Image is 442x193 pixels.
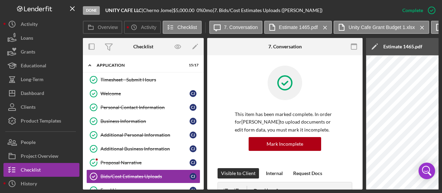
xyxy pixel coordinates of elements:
[334,21,429,34] button: Unity Cafe Grant Budget 1.xlsx
[163,21,202,34] button: Checklist
[21,17,38,33] div: Activity
[97,63,181,67] div: Application
[3,17,79,31] button: Activity
[100,118,190,124] div: Business Information
[21,135,36,151] div: People
[3,149,79,163] button: Project Overview
[3,45,79,59] button: Grants
[419,163,435,179] div: Open Intercom Messenger
[190,159,196,166] div: C J
[249,137,321,151] button: Mark Incomplete
[3,100,79,114] button: Clients
[196,8,203,13] div: 0 %
[100,91,190,96] div: Welcome
[100,77,200,83] div: Timesheet - Submit Hours
[3,59,79,73] button: Educational
[21,163,41,178] div: Checklist
[268,44,302,49] div: 7. Conversation
[83,6,100,15] div: Done
[21,100,36,116] div: Clients
[83,21,122,34] button: Overview
[21,59,46,74] div: Educational
[402,3,423,17] div: Complete
[190,104,196,111] div: C J
[100,132,190,138] div: Additional Personal Information
[100,105,190,110] div: Personal Contact Information
[21,45,35,60] div: Grants
[21,149,58,165] div: Project Overview
[224,25,258,30] label: 7. Conversation
[395,3,439,17] button: Complete
[218,168,259,178] button: Visible to Client
[177,25,197,30] label: Checklist
[100,160,190,165] div: Proposal Narrative
[21,86,44,102] div: Dashboard
[86,100,200,114] a: Personal Contact InformationCJ
[3,163,79,177] button: Checklist
[235,110,335,134] p: This item has been marked complete. In order for [PERSON_NAME] to upload documents or edit form d...
[3,135,79,149] button: People
[186,63,199,67] div: 15 / 17
[190,173,196,180] div: C J
[143,8,173,13] div: Cherno Jome |
[293,168,322,178] div: Request Docs
[203,8,213,13] div: 0 mo
[190,145,196,152] div: C J
[264,21,332,34] button: Estimate 1465.pdf
[190,90,196,97] div: C J
[173,8,196,13] div: $5,000.00
[141,25,156,30] label: Activity
[348,25,415,30] label: Unity Cafe Grant Budget 1.xlsx
[21,114,61,129] div: Product Templates
[86,87,200,100] a: WelcomeCJ
[3,73,79,86] button: Long-Term
[290,168,326,178] button: Request Docs
[124,21,161,34] button: Activity
[267,137,303,151] div: Mark Incomplete
[266,168,283,178] div: Internal
[3,86,79,100] button: Dashboard
[383,44,422,49] div: Estimate 1465.pdf
[209,21,262,34] button: 7. Conversation
[21,177,37,192] div: History
[86,156,200,170] a: Proposal NarrativeCJ
[21,73,44,88] div: Long-Term
[86,114,200,128] a: Business InformationCJ
[21,31,33,47] div: Loans
[100,187,190,193] div: Food License
[100,174,190,179] div: Bids/Cost Estimates Uploads
[86,142,200,156] a: Additional Business InformationCJ
[86,170,200,183] a: Bids/Cost Estimates UploadsCJ
[100,146,190,152] div: Additional Business Information
[3,114,79,128] button: Product Templates
[3,31,79,45] button: Loans
[221,168,256,178] div: Visible to Client
[213,8,323,13] div: | 7. Bids/Cost Estimates Uploads ([PERSON_NAME])
[190,132,196,138] div: C J
[262,168,286,178] button: Internal
[279,25,318,30] label: Estimate 1465.pdf
[86,73,200,87] a: Timesheet - Submit Hours
[190,118,196,125] div: C J
[86,128,200,142] a: Additional Personal InformationCJ
[105,8,143,13] div: |
[105,7,142,13] b: UNITY CAFE LLC
[133,44,153,49] div: Checklist
[98,25,118,30] label: Overview
[3,177,79,191] button: History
